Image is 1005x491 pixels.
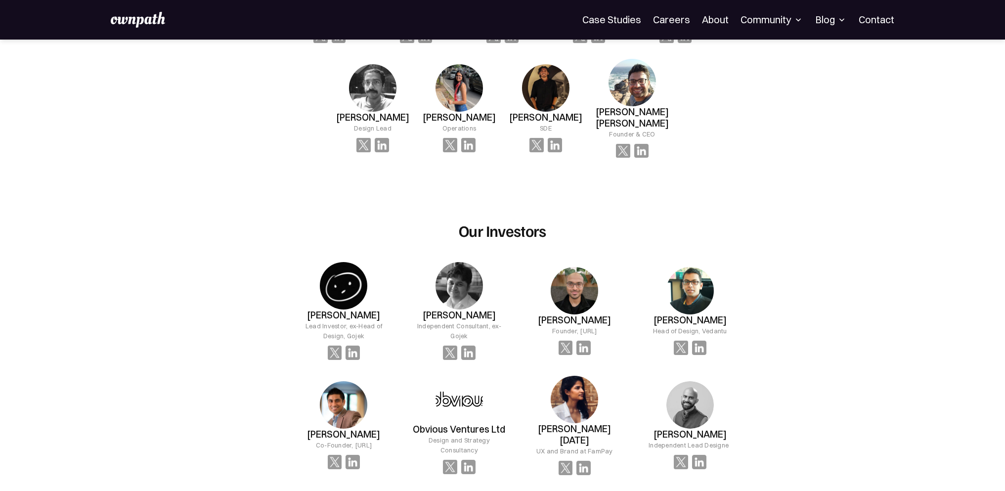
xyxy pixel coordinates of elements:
h3: [PERSON_NAME][DATE] [525,423,624,446]
a: Careers [653,14,690,26]
h3: [PERSON_NAME] [509,112,582,123]
div: Design and Strategy Consultancy [409,435,509,455]
h3: [PERSON_NAME] [538,314,611,326]
h3: [PERSON_NAME] [423,310,496,321]
a: Case Studies [582,14,641,26]
div: Head of Design, Vedantu [653,326,727,336]
div: Community [741,14,803,26]
h3: [PERSON_NAME] [336,112,409,123]
div: Design Lead [354,123,392,133]
h2: Our Investors [459,221,546,240]
div: Founder & CEO [609,129,655,139]
div: Lead Investor, ex-Head of Design, Gojek [294,321,393,341]
div: Blog [815,14,847,26]
a: About [702,14,729,26]
h3: [PERSON_NAME] [654,314,727,326]
div: Founder, [URL] [552,326,597,336]
a: Contact [859,14,894,26]
h3: Obvious Ventures Ltd [413,424,505,435]
div: Operations [442,123,477,133]
div: UX and Brand at FamPay [536,446,613,456]
h3: [PERSON_NAME] [307,310,380,321]
div: Co-Founder, [URL] [316,440,372,450]
div: SDE [540,123,552,133]
div: Independent Consultant, ex-Gojek [409,321,509,341]
div: Independent Lead Designer [649,440,731,450]
h3: [PERSON_NAME] [307,429,380,440]
h3: [PERSON_NAME] [654,429,727,440]
h3: [PERSON_NAME] [423,112,496,123]
h3: [PERSON_NAME] [PERSON_NAME] [589,106,676,129]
